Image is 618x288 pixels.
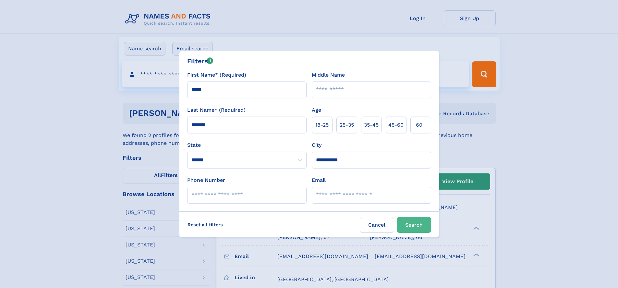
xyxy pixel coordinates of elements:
[364,121,379,129] span: 35‑45
[315,121,329,129] span: 18‑25
[397,217,431,233] button: Search
[312,71,345,79] label: Middle Name
[312,106,321,114] label: Age
[340,121,354,129] span: 25‑35
[312,176,326,184] label: Email
[360,217,394,233] label: Cancel
[416,121,426,129] span: 60+
[187,71,246,79] label: First Name* (Required)
[187,141,307,149] label: State
[183,217,227,232] label: Reset all filters
[187,56,213,66] div: Filters
[187,176,225,184] label: Phone Number
[388,121,404,129] span: 45‑60
[312,141,321,149] label: City
[187,106,246,114] label: Last Name* (Required)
